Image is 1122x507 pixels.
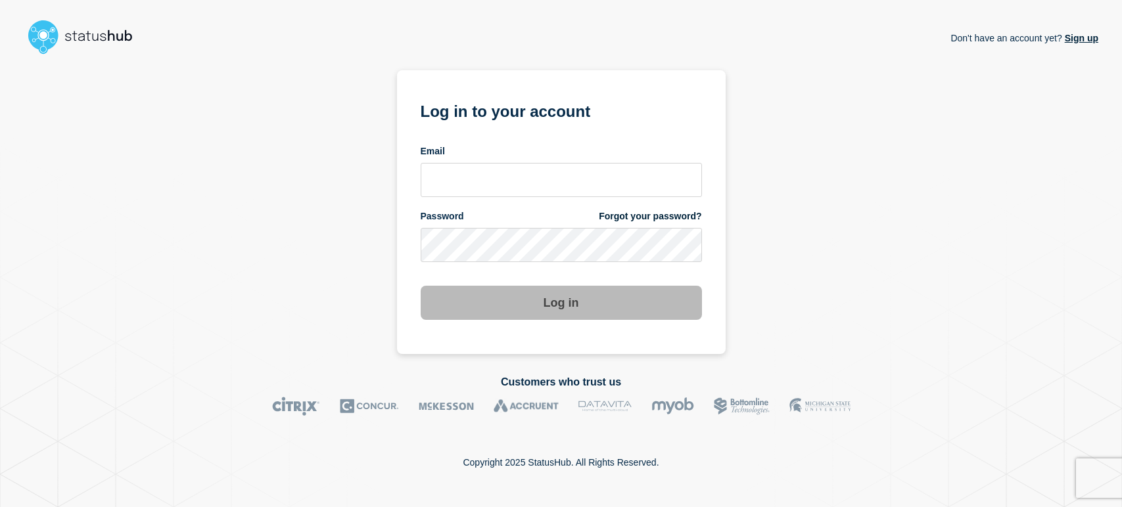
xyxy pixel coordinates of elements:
[421,228,702,262] input: password input
[950,22,1098,54] p: Don't have an account yet?
[421,286,702,320] button: Log in
[340,397,399,416] img: Concur logo
[578,397,632,416] img: DataVita logo
[714,397,770,416] img: Bottomline logo
[421,98,702,122] h1: Log in to your account
[421,145,445,158] span: Email
[599,210,701,223] a: Forgot your password?
[789,397,851,416] img: MSU logo
[419,397,474,416] img: McKesson logo
[24,376,1098,388] h2: Customers who trust us
[651,397,694,416] img: myob logo
[463,457,659,468] p: Copyright 2025 StatusHub. All Rights Reserved.
[1062,33,1098,43] a: Sign up
[272,397,320,416] img: Citrix logo
[421,163,702,197] input: email input
[494,397,559,416] img: Accruent logo
[24,16,149,58] img: StatusHub logo
[421,210,464,223] span: Password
